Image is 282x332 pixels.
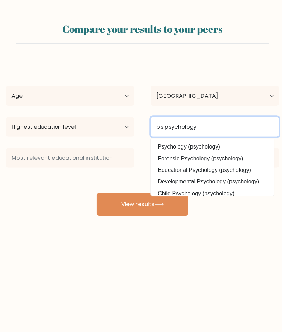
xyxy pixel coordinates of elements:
[151,186,269,197] option: Child Psychology (psychology)
[20,23,262,35] h2: Compare your results to your peers
[151,140,269,151] option: Psychology (psychology)
[151,174,269,186] option: Developmental Psychology (psychology)
[96,191,186,213] button: View results
[151,163,269,174] option: Educational Psychology (psychology)
[149,116,276,135] input: What did you study?
[6,146,133,166] input: Most relevant educational institution
[151,151,269,163] option: Forensic Psychology (psychology)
